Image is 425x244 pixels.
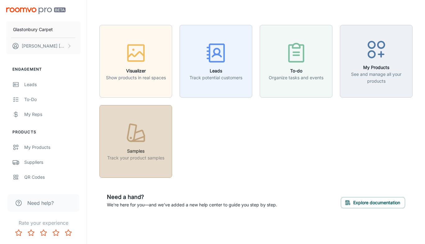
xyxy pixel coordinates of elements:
button: [PERSON_NAME] [PERSON_NAME] [6,38,80,54]
p: We're here for you—and we've added a new help center to guide you step by step. [107,201,277,208]
button: SamplesTrack your product samples [99,105,172,178]
div: To-do [24,96,80,103]
a: LeadsTrack potential customers [180,58,252,64]
button: Rate 3 star [37,227,50,239]
button: To-doOrganize tasks and events [260,25,332,98]
p: [PERSON_NAME] [PERSON_NAME] [22,43,66,49]
h6: My Products [344,64,409,71]
button: VisualizerShow products in real spaces [99,25,172,98]
img: Roomvo PRO Beta [6,7,66,14]
button: Rate 4 star [50,227,62,239]
p: Rate your experience [5,219,82,227]
span: Need help? [27,199,54,207]
h6: Need a hand? [107,193,277,201]
p: Track your product samples [107,154,164,161]
h6: Leads [190,67,242,74]
h6: Visualizer [106,67,166,74]
p: Show products in real spaces [106,74,166,81]
div: My Reps [24,111,80,118]
button: LeadsTrack potential customers [180,25,252,98]
p: Track potential customers [190,74,242,81]
div: Leads [24,81,80,88]
h6: Samples [107,148,164,154]
div: Suppliers [24,159,80,166]
a: Explore documentation [341,199,405,205]
button: Rate 1 star [12,227,25,239]
h6: To-do [269,67,323,74]
button: My ProductsSee and manage all your products [340,25,413,98]
p: Organize tasks and events [269,74,323,81]
button: Rate 5 star [62,227,75,239]
p: See and manage all your products [344,71,409,85]
button: Explore documentation [341,197,405,208]
a: SamplesTrack your product samples [99,138,172,144]
p: Glastonbury Carpet [13,26,53,33]
a: My ProductsSee and manage all your products [340,58,413,64]
button: Rate 2 star [25,227,37,239]
button: Glastonbury Carpet [6,21,80,38]
a: To-doOrganize tasks and events [260,58,332,64]
div: QR Codes [24,174,80,181]
div: My Products [24,144,80,151]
